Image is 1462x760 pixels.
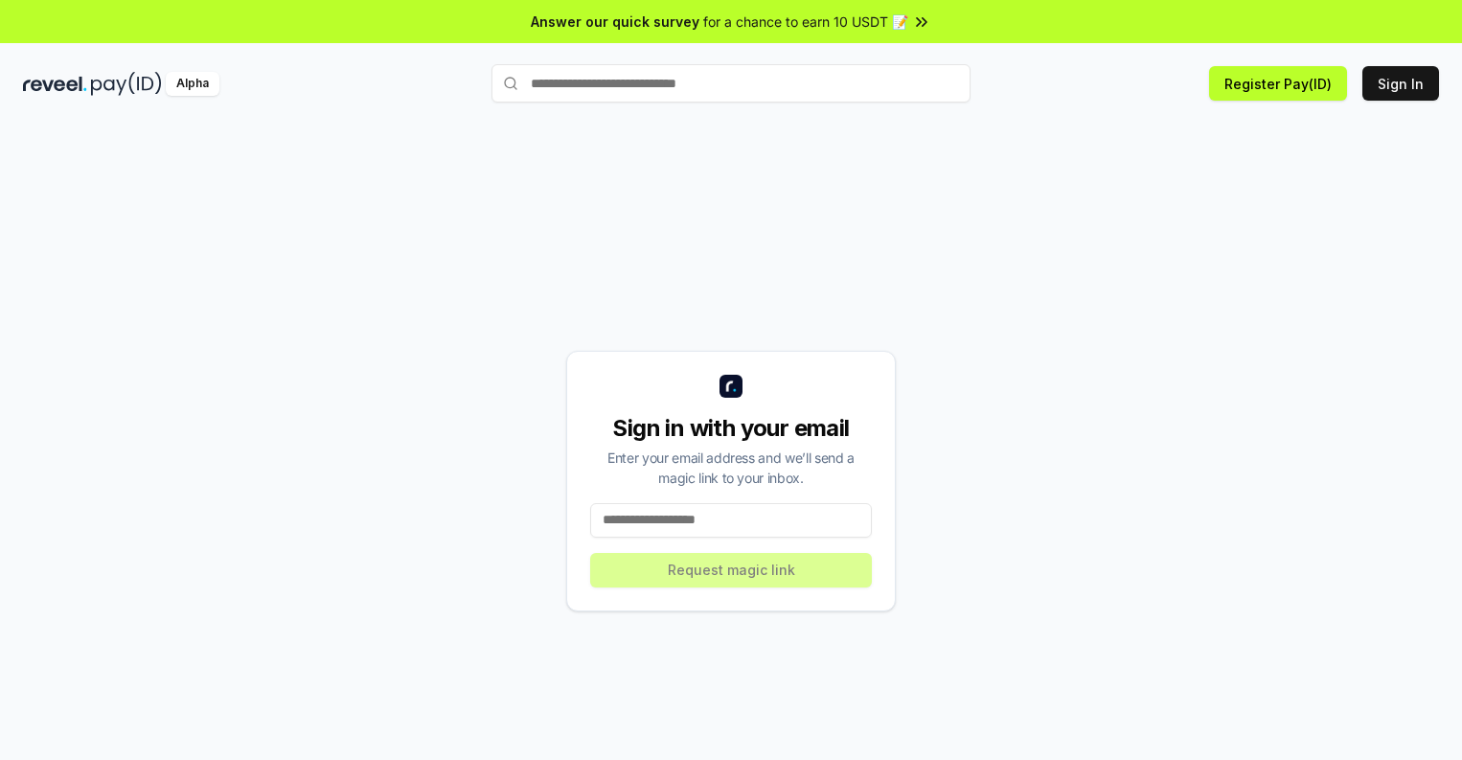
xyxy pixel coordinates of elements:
div: Alpha [166,72,219,96]
span: for a chance to earn 10 USDT 📝 [703,12,908,32]
button: Register Pay(ID) [1209,66,1347,101]
div: Enter your email address and we’ll send a magic link to your inbox. [590,448,872,488]
img: reveel_dark [23,72,87,96]
button: Sign In [1362,66,1439,101]
img: logo_small [720,375,742,398]
div: Sign in with your email [590,413,872,444]
span: Answer our quick survey [531,12,699,32]
img: pay_id [91,72,162,96]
